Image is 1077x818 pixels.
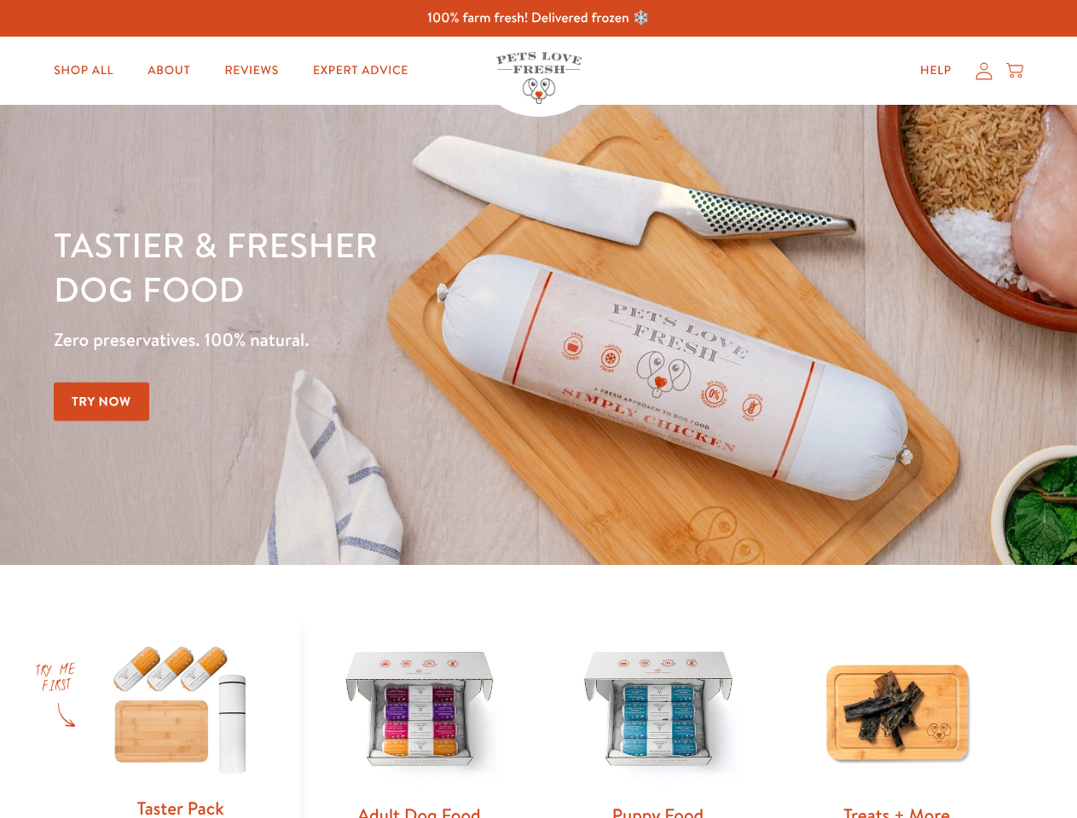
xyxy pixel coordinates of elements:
h1: Tastier & fresher dog food [54,222,700,311]
a: Try Now [54,383,149,421]
a: Expert Advice [299,54,422,88]
a: Shop All [40,54,127,88]
a: Reviews [211,54,292,88]
img: Pets Love Fresh [496,52,582,104]
a: Help [906,54,965,88]
a: About [134,54,204,88]
p: Zero preservatives. 100% natural. [54,325,700,355]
